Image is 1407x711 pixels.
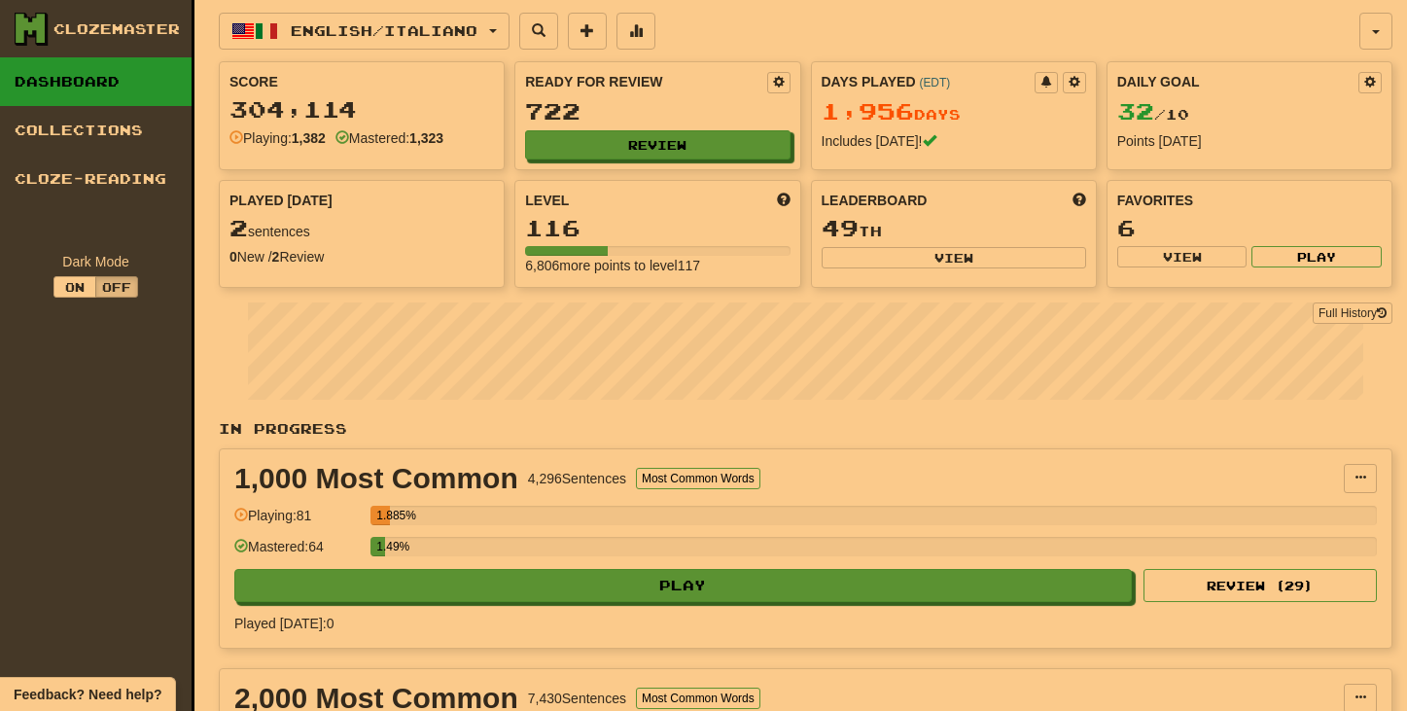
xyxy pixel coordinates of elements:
[1117,106,1189,123] span: / 10
[229,191,333,210] span: Played [DATE]
[525,99,790,124] div: 722
[229,216,494,241] div: sentences
[1117,191,1382,210] div: Favorites
[519,13,558,50] button: Search sentences
[229,128,326,148] div: Playing:
[234,569,1132,602] button: Play
[525,191,569,210] span: Level
[234,537,361,569] div: Mastered: 64
[822,131,1086,151] div: Includes [DATE]!
[292,130,326,146] strong: 1,382
[229,249,237,265] strong: 0
[636,468,760,489] button: Most Common Words
[376,506,389,525] div: 1.885%
[95,276,138,298] button: Off
[636,688,760,709] button: Most Common Words
[822,191,928,210] span: Leaderboard
[229,72,494,91] div: Score
[525,130,790,160] button: Review
[409,130,443,146] strong: 1,323
[1073,191,1086,210] span: This week in points, UTC
[376,537,385,556] div: 1.49%
[53,19,180,39] div: Clozemaster
[234,506,361,538] div: Playing: 81
[1251,246,1382,267] button: Play
[1117,97,1154,124] span: 32
[528,689,626,708] div: 7,430 Sentences
[1117,131,1382,151] div: Points [DATE]
[219,13,510,50] button: English/Italiano
[229,97,494,122] div: 304,114
[777,191,791,210] span: Score more points to level up
[229,214,248,241] span: 2
[234,616,334,631] span: Played [DATE]: 0
[1117,246,1248,267] button: View
[525,72,766,91] div: Ready for Review
[822,214,859,241] span: 49
[822,99,1086,124] div: Day s
[335,128,443,148] div: Mastered:
[822,247,1086,268] button: View
[219,419,1392,439] p: In Progress
[822,216,1086,241] div: th
[291,22,477,39] span: English / Italiano
[919,76,950,89] a: (EDT)
[229,247,494,267] div: New / Review
[234,464,518,493] div: 1,000 Most Common
[1143,569,1377,602] button: Review (29)
[1313,302,1392,324] a: Full History
[822,72,1035,91] div: Days Played
[528,469,626,488] div: 4,296 Sentences
[1117,216,1382,240] div: 6
[15,252,177,271] div: Dark Mode
[525,256,790,275] div: 6,806 more points to level 117
[14,685,161,704] span: Open feedback widget
[568,13,607,50] button: Add sentence to collection
[272,249,280,265] strong: 2
[1117,72,1358,93] div: Daily Goal
[525,216,790,240] div: 116
[822,97,914,124] span: 1,956
[53,276,96,298] button: On
[616,13,655,50] button: More stats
